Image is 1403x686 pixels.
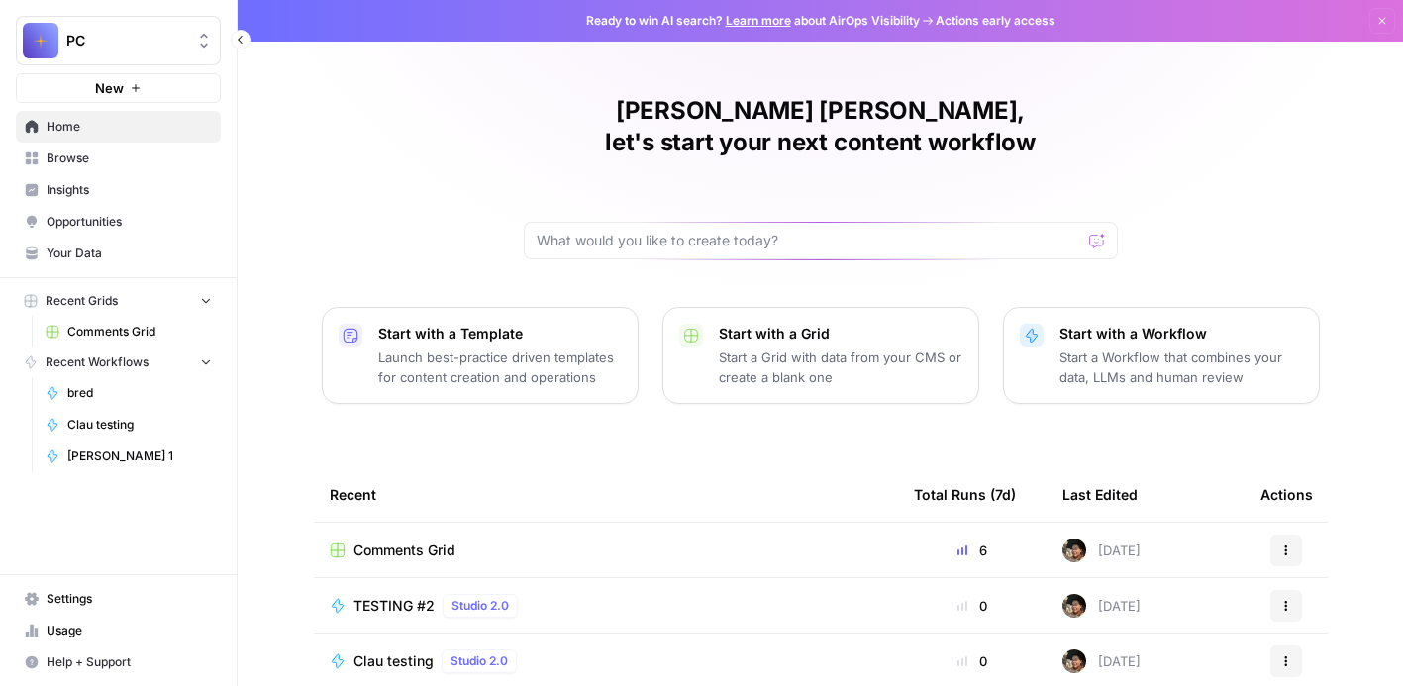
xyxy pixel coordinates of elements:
[1062,649,1086,673] img: 9sqllbm6ljqvpm358r9mmcqcdtmr
[451,652,508,670] span: Studio 2.0
[353,540,455,560] span: Comments Grid
[47,653,212,671] span: Help + Support
[16,583,221,615] a: Settings
[719,347,962,387] p: Start a Grid with data from your CMS or create a blank one
[47,118,212,136] span: Home
[46,292,118,310] span: Recent Grids
[16,615,221,646] a: Usage
[1062,594,1141,618] div: [DATE]
[16,238,221,269] a: Your Data
[47,622,212,639] span: Usage
[1260,467,1313,522] div: Actions
[67,384,212,402] span: bred
[16,286,221,316] button: Recent Grids
[37,409,221,441] a: Clau testing
[330,594,882,618] a: TESTING #2Studio 2.0
[330,467,882,522] div: Recent
[451,597,509,615] span: Studio 2.0
[330,540,882,560] a: Comments Grid
[914,651,1031,671] div: 0
[1003,307,1320,404] button: Start with a WorkflowStart a Workflow that combines your data, LLMs and human review
[16,206,221,238] a: Opportunities
[726,13,791,28] a: Learn more
[46,353,149,371] span: Recent Workflows
[1059,347,1303,387] p: Start a Workflow that combines your data, LLMs and human review
[16,347,221,377] button: Recent Workflows
[95,78,124,98] span: New
[47,181,212,199] span: Insights
[47,245,212,262] span: Your Data
[67,323,212,341] span: Comments Grid
[936,12,1055,30] span: Actions early access
[914,596,1031,616] div: 0
[47,213,212,231] span: Opportunities
[16,16,221,65] button: Workspace: PC
[16,646,221,678] button: Help + Support
[353,596,435,616] span: TESTING #2
[1059,324,1303,343] p: Start with a Workflow
[47,590,212,608] span: Settings
[1062,649,1141,673] div: [DATE]
[330,649,882,673] a: Clau testingStudio 2.0
[67,447,212,465] span: [PERSON_NAME] 1
[322,307,639,404] button: Start with a TemplateLaunch best-practice driven templates for content creation and operations
[37,441,221,472] a: [PERSON_NAME] 1
[66,31,186,50] span: PC
[378,347,622,387] p: Launch best-practice driven templates for content creation and operations
[47,149,212,167] span: Browse
[662,307,979,404] button: Start with a GridStart a Grid with data from your CMS or create a blank one
[16,174,221,206] a: Insights
[524,95,1118,158] h1: [PERSON_NAME] [PERSON_NAME], let's start your next content workflow
[16,111,221,143] a: Home
[16,73,221,103] button: New
[1062,539,1086,562] img: 9sqllbm6ljqvpm358r9mmcqcdtmr
[37,316,221,347] a: Comments Grid
[37,377,221,409] a: bred
[914,467,1016,522] div: Total Runs (7d)
[1062,539,1141,562] div: [DATE]
[16,143,221,174] a: Browse
[537,231,1081,250] input: What would you like to create today?
[23,23,58,58] img: PC Logo
[719,324,962,343] p: Start with a Grid
[1062,467,1138,522] div: Last Edited
[1062,594,1086,618] img: 9sqllbm6ljqvpm358r9mmcqcdtmr
[353,651,434,671] span: Clau testing
[67,416,212,434] span: Clau testing
[586,12,920,30] span: Ready to win AI search? about AirOps Visibility
[914,540,1031,560] div: 6
[378,324,622,343] p: Start with a Template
